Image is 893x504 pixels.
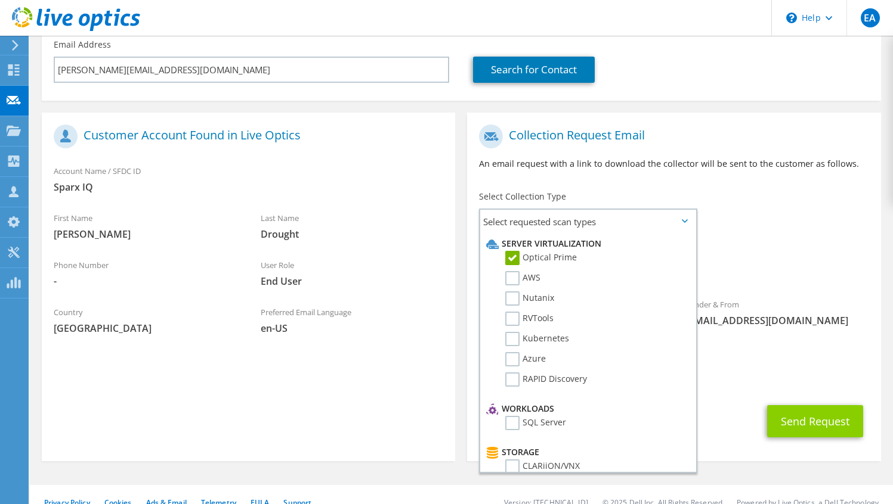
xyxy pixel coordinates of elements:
[249,253,456,294] div: User Role
[54,181,443,194] span: Sparx IQ
[261,275,444,288] span: End User
[505,459,580,474] label: CLARiiON/VNX
[42,206,249,247] div: First Name
[249,300,456,341] div: Preferred Email Language
[54,228,237,241] span: [PERSON_NAME]
[505,251,577,265] label: Optical Prime
[767,405,863,437] button: Send Request
[505,372,587,387] label: RAPID Discovery
[479,125,863,148] h1: Collection Request Email
[42,158,455,200] div: Account Name / SFDC ID
[505,352,546,366] label: Azure
[483,402,690,416] li: Workloads
[467,352,880,393] div: CC & Reply To
[467,292,674,346] div: To
[261,228,444,241] span: Drought
[505,332,569,346] label: Kubernetes
[674,292,881,333] div: Sender & From
[480,210,696,234] span: Select requested scan types
[861,8,880,27] span: EA
[505,312,554,326] label: RVTools
[473,57,595,83] a: Search for Contact
[483,237,690,251] li: Server Virtualization
[42,300,249,341] div: Country
[42,253,249,294] div: Phone Number
[54,125,437,148] h1: Customer Account Found in Live Optics
[54,275,237,288] span: -
[467,238,880,286] div: Requested Collections
[686,314,869,327] span: [EMAIL_ADDRESS][DOMAIN_NAME]
[54,322,237,335] span: [GEOGRAPHIC_DATA]
[505,271,540,285] label: AWS
[505,291,554,306] label: Nutanix
[479,191,566,203] label: Select Collection Type
[505,416,566,430] label: SQL Server
[261,322,444,335] span: en-US
[479,157,869,170] p: An email request with a link to download the collector will be sent to the customer as follows.
[249,206,456,247] div: Last Name
[786,13,797,23] svg: \n
[54,39,111,51] label: Email Address
[483,445,690,459] li: Storage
